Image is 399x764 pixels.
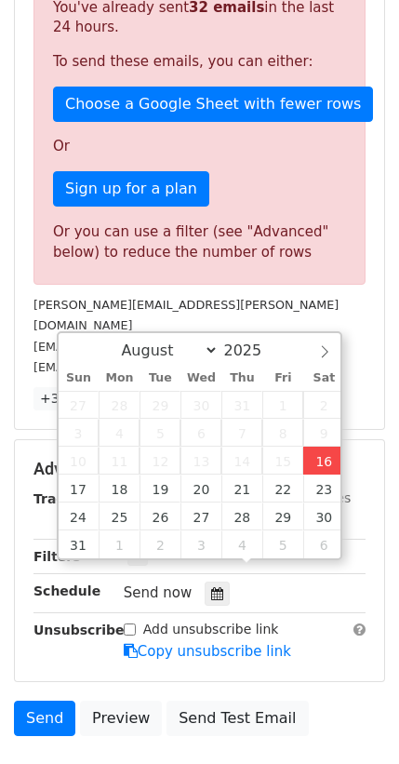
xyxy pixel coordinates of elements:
a: Preview [80,701,162,736]
small: [PERSON_NAME][EMAIL_ADDRESS][PERSON_NAME][DOMAIN_NAME] [33,298,339,333]
h5: Advanced [33,459,366,479]
span: August 11, 2025 [99,447,140,475]
span: August 7, 2025 [221,419,262,447]
span: Sun [59,372,100,384]
span: Tue [140,372,180,384]
span: August 12, 2025 [140,447,180,475]
p: To send these emails, you can either: [53,52,346,72]
a: Copy unsubscribe link [124,643,291,660]
span: August 22, 2025 [262,475,303,503]
span: August 3, 2025 [59,419,100,447]
span: August 13, 2025 [180,447,221,475]
span: August 24, 2025 [59,503,100,530]
div: Or you can use a filter (see "Advanced" below) to reduce the number of rows [53,221,346,263]
span: August 30, 2025 [303,503,344,530]
span: September 5, 2025 [262,530,303,558]
span: Fri [262,372,303,384]
a: +32 more [33,387,112,410]
p: Or [53,137,346,156]
span: September 6, 2025 [303,530,344,558]
span: Mon [99,372,140,384]
span: July 29, 2025 [140,391,180,419]
a: Send Test Email [166,701,308,736]
span: August 2, 2025 [303,391,344,419]
span: August 4, 2025 [99,419,140,447]
strong: Unsubscribe [33,623,125,637]
span: August 23, 2025 [303,475,344,503]
strong: Filters [33,549,81,564]
span: Send now [124,584,193,601]
span: August 14, 2025 [221,447,262,475]
span: August 25, 2025 [99,503,140,530]
a: Sign up for a plan [53,171,209,207]
span: August 18, 2025 [99,475,140,503]
a: Choose a Google Sheet with fewer rows [53,87,373,122]
span: August 1, 2025 [262,391,303,419]
span: August 8, 2025 [262,419,303,447]
span: August 31, 2025 [59,530,100,558]
span: September 4, 2025 [221,530,262,558]
span: August 5, 2025 [140,419,180,447]
span: August 15, 2025 [262,447,303,475]
span: August 9, 2025 [303,419,344,447]
strong: Schedule [33,583,100,598]
input: Year [219,342,286,359]
small: [EMAIL_ADDRESS][DOMAIN_NAME] [33,360,241,374]
span: August 27, 2025 [180,503,221,530]
span: August 29, 2025 [262,503,303,530]
span: July 30, 2025 [180,391,221,419]
span: Sat [303,372,344,384]
span: August 16, 2025 [303,447,344,475]
a: Send [14,701,75,736]
span: Thu [221,372,262,384]
span: July 28, 2025 [99,391,140,419]
span: August 28, 2025 [221,503,262,530]
small: [EMAIL_ADDRESS][DOMAIN_NAME] [33,340,241,354]
span: September 1, 2025 [99,530,140,558]
span: August 10, 2025 [59,447,100,475]
span: September 2, 2025 [140,530,180,558]
span: August 26, 2025 [140,503,180,530]
label: Add unsubscribe link [143,620,279,639]
span: Wed [180,372,221,384]
span: July 27, 2025 [59,391,100,419]
span: August 19, 2025 [140,475,180,503]
span: August 20, 2025 [180,475,221,503]
iframe: Chat Widget [306,675,399,764]
span: August 21, 2025 [221,475,262,503]
span: September 3, 2025 [180,530,221,558]
span: August 6, 2025 [180,419,221,447]
span: July 31, 2025 [221,391,262,419]
span: August 17, 2025 [59,475,100,503]
strong: Tracking [33,491,96,506]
